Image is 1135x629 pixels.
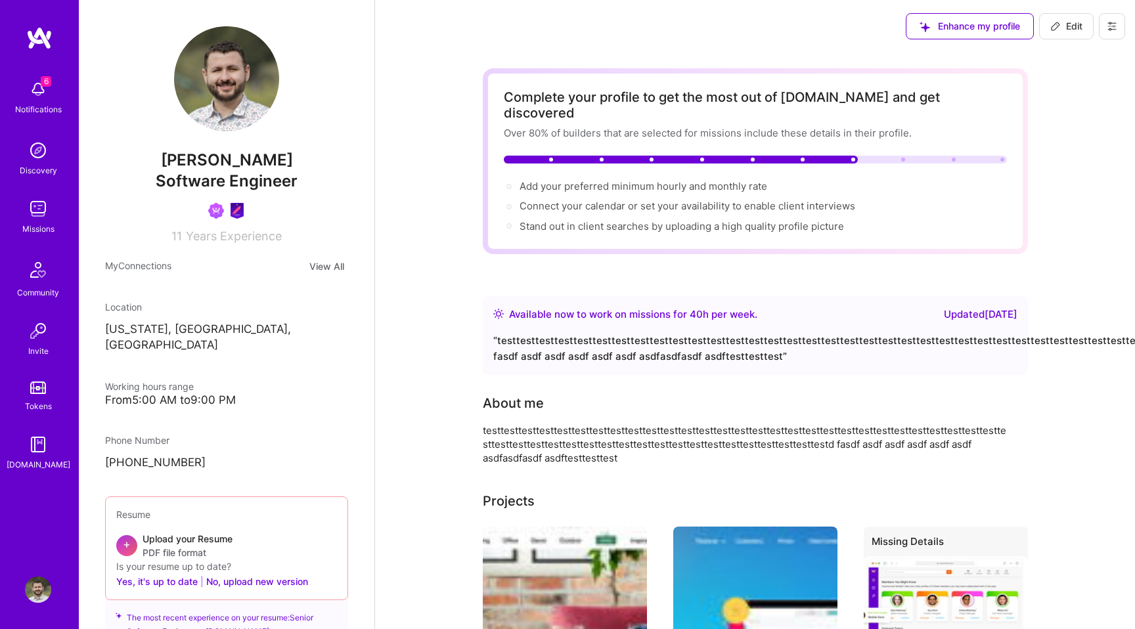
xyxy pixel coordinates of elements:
div: Available now to work on missions for h per week . [509,307,757,322]
div: From 5:00 AM to 9:00 PM [105,393,348,407]
img: Been on Mission [208,203,224,219]
img: guide book [25,431,51,458]
img: logo [26,26,53,50]
div: +Upload your ResumePDF file format [116,532,337,559]
button: Edit [1039,13,1094,39]
div: Discovery [20,163,57,177]
span: Enhance my profile [920,20,1020,33]
span: Resume [116,509,150,520]
span: | [200,575,204,588]
div: Updated [DATE] [944,307,1017,322]
img: discovery [25,137,51,163]
img: User Avatar [174,26,279,131]
div: [DOMAIN_NAME] [7,458,70,471]
div: Missing Details [864,527,1028,561]
button: No, upload new version [206,573,308,589]
span: + [123,537,131,551]
div: Community [17,286,59,299]
img: Invite [25,318,51,344]
span: Phone Number [105,435,169,446]
a: User Avatar [22,576,55,603]
img: Community [22,254,54,286]
img: User Avatar [25,576,51,603]
span: Working hours range [105,381,194,392]
span: Years Experience [186,229,282,243]
img: Availability [493,309,504,319]
i: icon SuggestedTeams [116,611,122,620]
div: Missions [22,222,55,236]
span: 6 [41,76,51,87]
div: Stand out in client searches by uploading a high quality profile picture [520,219,844,233]
div: testtesttesttesttesttesttesttesttesttesttesttesttesttesttesttesttesttesttesttesttesttesttesttestt... [483,423,1008,465]
img: Product Design Guild [229,203,245,219]
div: Complete your profile to get the most out of [DOMAIN_NAME] and get discovered [504,89,1007,121]
span: [PERSON_NAME] [105,150,348,170]
button: View All [305,259,348,274]
img: teamwork [25,196,51,222]
div: Location [105,300,348,314]
div: Projects [483,491,535,511]
div: Notifications [15,102,62,116]
span: My Connections [105,259,171,274]
span: PDF file format [143,546,233,559]
span: 40 [690,308,703,320]
div: About me [483,393,544,413]
p: [PHONE_NUMBER] [105,455,348,471]
div: Invite [28,344,49,358]
button: Yes, it's up to date [116,573,198,589]
div: Over 80% of builders that are selected for missions include these details in their profile. [504,126,1007,140]
span: Edit [1050,20,1082,33]
div: Tokens [25,399,52,413]
button: Enhance my profile [906,13,1034,39]
p: [US_STATE], [GEOGRAPHIC_DATA], [GEOGRAPHIC_DATA] [105,322,348,353]
div: Is your resume up to date? [116,559,337,573]
i: icon SuggestedTeams [920,22,930,32]
img: bell [25,76,51,102]
span: Software Engineer [156,171,298,190]
span: Connect your calendar or set your availability to enable client interviews [520,200,855,212]
div: Upload your Resume [143,532,233,559]
img: tokens [30,381,46,394]
span: Add your preferred minimum hourly and monthly rate [520,180,767,192]
span: 11 [171,229,182,243]
div: “ testtesttesttesttesttesttesttesttesttesttesttesttesttesttesttesttesttesttesttesttesttesttesttes... [493,333,1017,364]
